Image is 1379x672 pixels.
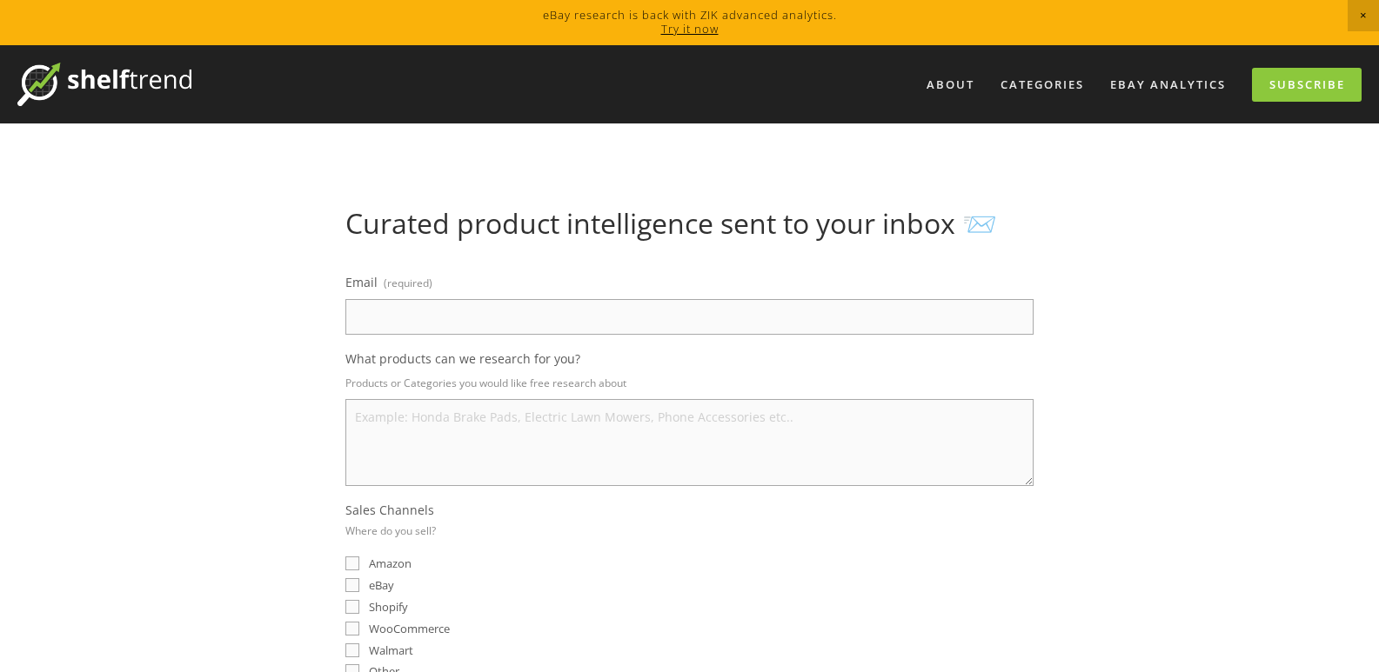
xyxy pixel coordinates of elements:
[345,556,359,570] input: Amazon
[345,350,580,367] span: What products can we research for you?
[661,21,719,37] a: Try it now
[345,600,359,614] input: Shopify
[369,621,450,636] span: WooCommerce
[1099,70,1237,99] a: eBay Analytics
[345,518,436,543] p: Where do you sell?
[345,274,378,290] span: Email
[989,70,1095,99] div: Categories
[345,502,434,518] span: Sales Channels
[384,270,432,296] span: (required)
[369,642,413,658] span: Walmart
[915,70,986,99] a: About
[369,556,412,571] span: Amazon
[345,578,359,592] input: eBay
[345,643,359,657] input: Walmart
[1252,68,1362,102] a: Subscribe
[369,599,408,615] span: Shopify
[17,63,191,106] img: ShelfTrend
[345,370,1034,396] p: Products or Categories you would like free research about
[345,207,1034,240] h1: Curated product intelligence sent to your inbox 📨
[369,577,394,593] span: eBay
[345,622,359,635] input: WooCommerce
